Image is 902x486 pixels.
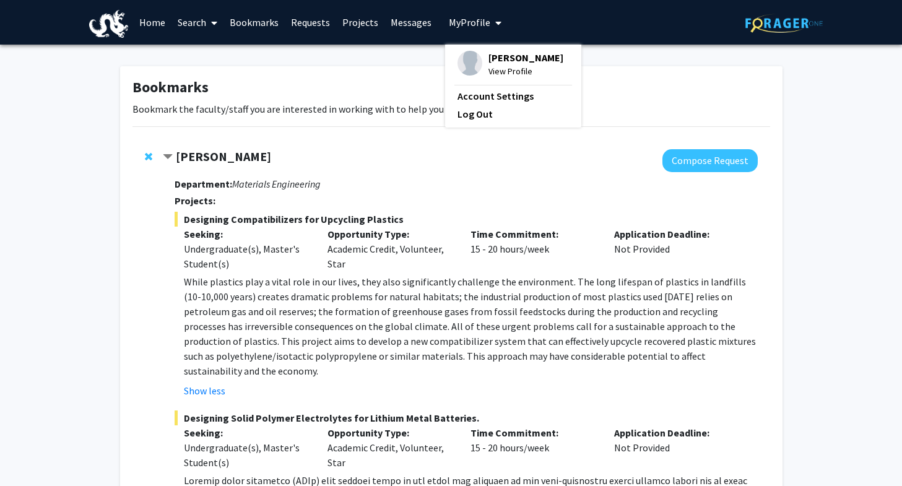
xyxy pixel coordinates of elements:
[318,425,462,470] div: Academic Credit, Volunteer, Star
[184,440,309,470] div: Undergraduate(s), Master's Student(s)
[133,1,171,44] a: Home
[163,152,173,162] span: Contract Christopher Li Bookmark
[327,425,453,440] p: Opportunity Type:
[458,51,482,76] img: Profile Picture
[175,410,757,425] span: Designing Solid Polymer Electrolytes for Lithium Metal Batteries.
[132,79,770,97] h1: Bookmarks
[488,51,563,64] span: [PERSON_NAME]
[223,1,285,44] a: Bookmarks
[285,1,336,44] a: Requests
[184,383,225,398] button: Show less
[614,425,739,440] p: Application Deadline:
[171,1,223,44] a: Search
[175,212,757,227] span: Designing Compatibilizers for Upcycling Plastics
[318,227,462,271] div: Academic Credit, Volunteer, Star
[449,16,490,28] span: My Profile
[175,178,232,190] strong: Department:
[458,106,569,121] a: Log Out
[605,425,748,470] div: Not Provided
[605,227,748,271] div: Not Provided
[89,10,129,38] img: Drexel University Logo
[849,430,893,477] iframe: Chat
[176,149,271,164] strong: [PERSON_NAME]
[184,241,309,271] div: Undergraduate(s), Master's Student(s)
[614,227,739,241] p: Application Deadline:
[184,227,309,241] p: Seeking:
[488,64,563,78] span: View Profile
[184,276,756,377] span: While plastics play a vital role in our lives, they also significantly challenge the environment....
[471,425,596,440] p: Time Commitment:
[327,227,453,241] p: Opportunity Type:
[145,152,152,162] span: Remove Christopher Li from bookmarks
[662,149,758,172] button: Compose Request to Christopher Li
[461,227,605,271] div: 15 - 20 hours/week
[471,227,596,241] p: Time Commitment:
[232,178,321,190] i: Materials Engineering
[745,14,823,33] img: ForagerOne Logo
[175,194,215,207] strong: Projects:
[184,425,309,440] p: Seeking:
[458,51,563,78] div: Profile Picture[PERSON_NAME]View Profile
[458,89,569,103] a: Account Settings
[132,102,770,116] p: Bookmark the faculty/staff you are interested in working with to help you find them more easily l...
[336,1,384,44] a: Projects
[384,1,438,44] a: Messages
[461,425,605,470] div: 15 - 20 hours/week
